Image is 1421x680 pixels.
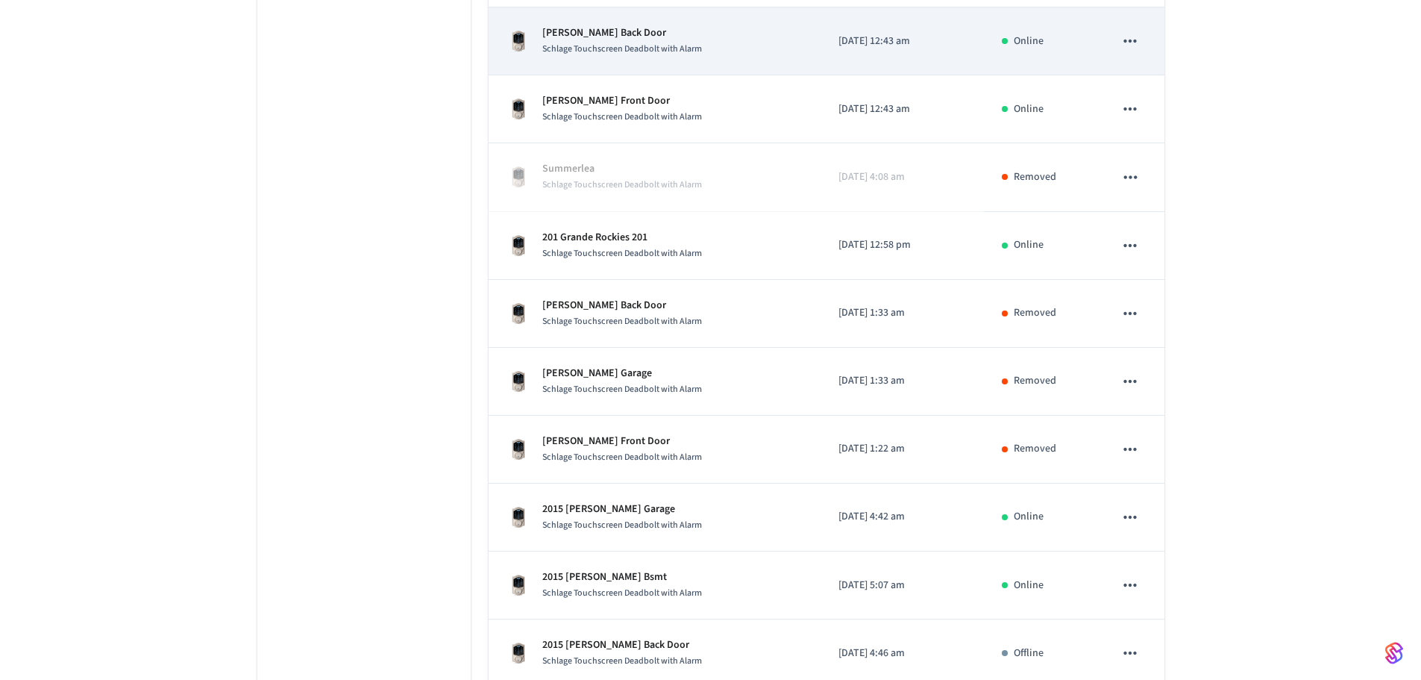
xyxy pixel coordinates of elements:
p: [PERSON_NAME] Back Door [542,25,702,41]
span: Schlage Touchscreen Deadbolt with Alarm [542,178,702,191]
p: [DATE] 5:07 am [838,578,965,593]
span: Schlage Touchscreen Deadbolt with Alarm [542,247,702,260]
p: Removed [1014,169,1056,185]
p: [PERSON_NAME] Front Door [542,434,702,449]
p: [PERSON_NAME] Garage [542,366,702,381]
p: 2015 [PERSON_NAME] Back Door [542,637,702,653]
img: Schlage Sense Smart Deadbolt with Camelot Trim, Front [506,641,530,665]
img: Schlage Sense Smart Deadbolt with Camelot Trim, Front [506,505,530,529]
p: Online [1014,237,1044,253]
p: [DATE] 4:46 am [838,646,965,661]
p: Summerlea [542,161,702,177]
img: Schlage Sense Smart Deadbolt with Camelot Trim, Front [506,234,530,258]
img: SeamLogoGradient.69752ec5.svg [1385,641,1403,665]
img: Schlage Sense Smart Deadbolt with Camelot Trim, Front [506,437,530,461]
p: Removed [1014,441,1056,457]
img: Schlage Sense Smart Deadbolt with Camelot Trim, Front [506,573,530,597]
span: Schlage Touchscreen Deadbolt with Alarm [542,587,702,599]
img: Schlage Sense Smart Deadbolt with Camelot Trim, Front [506,369,530,393]
p: [DATE] 12:43 am [838,102,965,117]
p: [DATE] 12:58 pm [838,237,965,253]
p: Online [1014,34,1044,49]
p: 2015 [PERSON_NAME] Garage [542,502,702,517]
p: [DATE] 1:22 am [838,441,965,457]
p: Removed [1014,373,1056,389]
p: [PERSON_NAME] Back Door [542,298,702,314]
span: Schlage Touchscreen Deadbolt with Alarm [542,383,702,396]
p: [DATE] 12:43 am [838,34,965,49]
span: Schlage Touchscreen Deadbolt with Alarm [542,315,702,328]
p: Removed [1014,305,1056,321]
span: Schlage Touchscreen Deadbolt with Alarm [542,43,702,55]
p: [DATE] 1:33 am [838,305,965,321]
p: 2015 [PERSON_NAME] Bsmt [542,570,702,585]
span: Schlage Touchscreen Deadbolt with Alarm [542,655,702,667]
p: Offline [1014,646,1044,661]
span: Schlage Touchscreen Deadbolt with Alarm [542,451,702,464]
p: [DATE] 4:42 am [838,509,965,525]
p: [DATE] 4:08 am [838,169,965,185]
span: Schlage Touchscreen Deadbolt with Alarm [542,519,702,531]
p: [DATE] 1:33 am [838,373,965,389]
p: [PERSON_NAME] Front Door [542,93,702,109]
p: Online [1014,578,1044,593]
img: Schlage Sense Smart Deadbolt with Camelot Trim, Front [506,165,530,189]
p: 201 Grande Rockies 201 [542,230,702,246]
span: Schlage Touchscreen Deadbolt with Alarm [542,110,702,123]
img: Schlage Sense Smart Deadbolt with Camelot Trim, Front [506,97,530,121]
p: Online [1014,509,1044,525]
p: Online [1014,102,1044,117]
img: Schlage Sense Smart Deadbolt with Camelot Trim, Front [506,29,530,53]
img: Schlage Sense Smart Deadbolt with Camelot Trim, Front [506,302,530,325]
